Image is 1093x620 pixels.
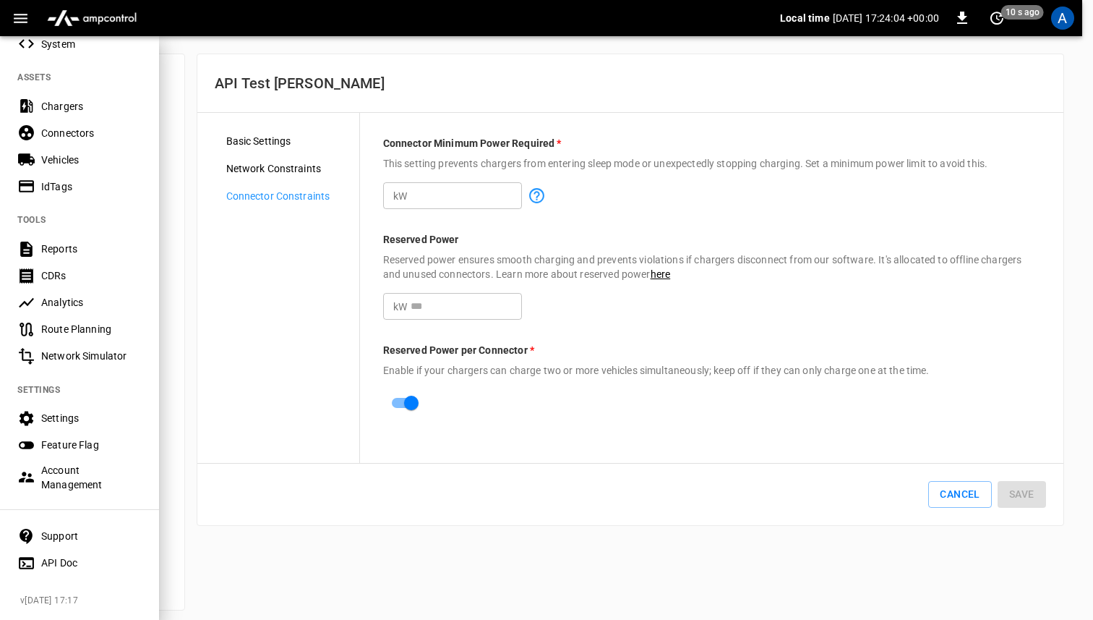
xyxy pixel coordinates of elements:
p: [DATE] 17:24:04 +00:00 [833,11,939,25]
div: Vehicles [41,153,142,167]
div: Settings [41,411,142,425]
img: ampcontrol.io logo [41,4,142,32]
div: Network Simulator [41,349,142,363]
button: set refresh interval [985,7,1008,30]
div: IdTags [41,179,142,194]
span: 10 s ago [1001,5,1044,20]
div: Reports [41,242,142,256]
div: Connectors [41,126,142,140]
div: Chargers [41,99,142,114]
span: v [DATE] 17:17 [20,594,147,608]
div: API Doc [41,556,142,570]
div: Support [41,529,142,543]
div: Analytics [41,295,142,310]
div: System [41,37,142,51]
div: Feature Flag [41,438,142,452]
p: Local time [780,11,830,25]
div: profile-icon [1051,7,1074,30]
div: Route Planning [41,322,142,336]
div: Account Management [41,463,142,492]
div: CDRs [41,268,142,283]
